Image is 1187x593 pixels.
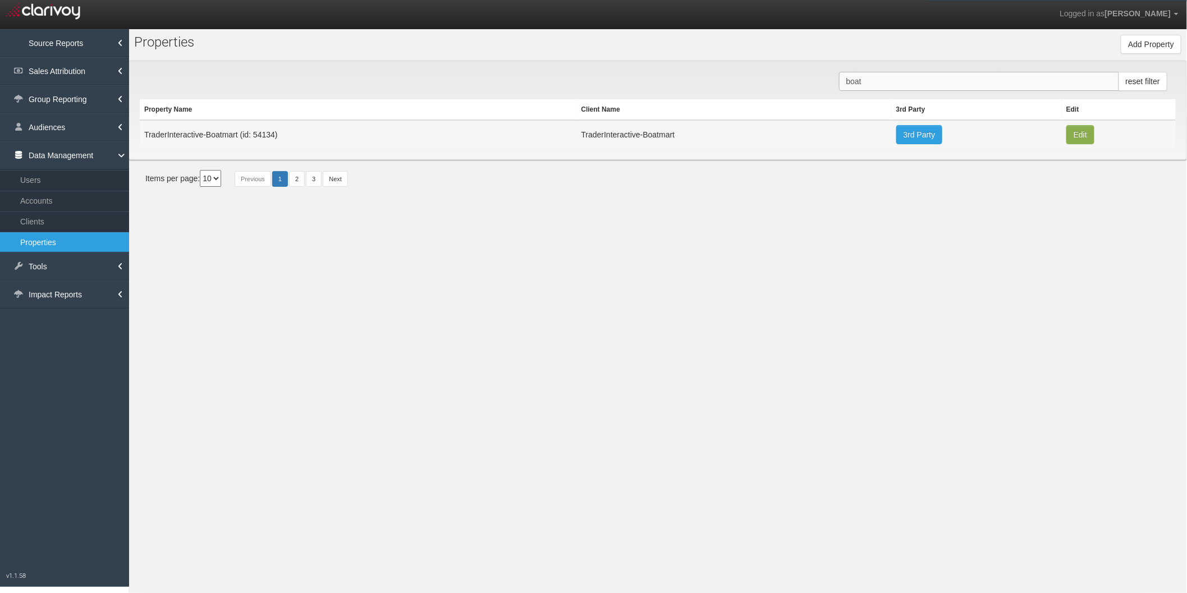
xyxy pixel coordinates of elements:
[140,99,577,120] th: Property Name
[1062,99,1176,120] th: Edit
[1121,35,1181,54] button: Add Property
[140,120,577,149] td: TraderInteractive-Boatmart (id: 54134)
[577,99,892,120] th: Client Name
[1060,9,1104,18] span: Logged in as
[1105,9,1171,18] span: [PERSON_NAME]
[1066,125,1094,144] button: Edit
[147,34,154,50] span: o
[892,99,1062,120] th: 3rd Party
[289,171,305,187] a: 2
[896,125,943,144] a: 3rd Party
[577,120,892,149] td: TraderInteractive-Boatmart
[145,170,221,187] div: Items per page:
[272,171,288,187] a: 1
[839,72,1119,91] input: Search Properties
[323,171,348,187] a: Next
[1119,72,1167,91] button: reset filter
[306,171,322,187] a: 3
[134,35,448,49] h1: Pr perties
[1051,1,1187,27] a: Logged in as[PERSON_NAME]
[235,171,271,187] a: Previous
